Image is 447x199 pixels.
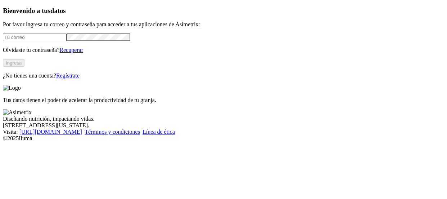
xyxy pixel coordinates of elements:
[3,129,444,135] div: Visita : | |
[59,47,83,53] a: Recuperar
[3,59,24,67] button: Ingresa
[3,97,444,103] p: Tus datos tienen el poder de acelerar la productividad de tu granja.
[143,129,175,135] a: Línea de ética
[3,122,444,129] div: [STREET_ADDRESS][US_STATE].
[85,129,140,135] a: Términos y condiciones
[3,85,21,91] img: Logo
[3,34,67,41] input: Tu correo
[50,7,66,14] span: datos
[3,116,444,122] div: Diseñando nutrición, impactando vidas.
[3,72,444,79] p: ¿No tienes una cuenta?
[3,135,444,142] div: © 2025 Iluma
[3,7,444,15] h3: Bienvenido a tus
[3,109,32,116] img: Asimetrix
[56,72,80,79] a: Regístrate
[3,21,444,28] p: Por favor ingresa tu correo y contraseña para acceder a tus aplicaciones de Asimetrix:
[19,129,82,135] a: [URL][DOMAIN_NAME]
[3,47,444,53] p: Olvidaste tu contraseña?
